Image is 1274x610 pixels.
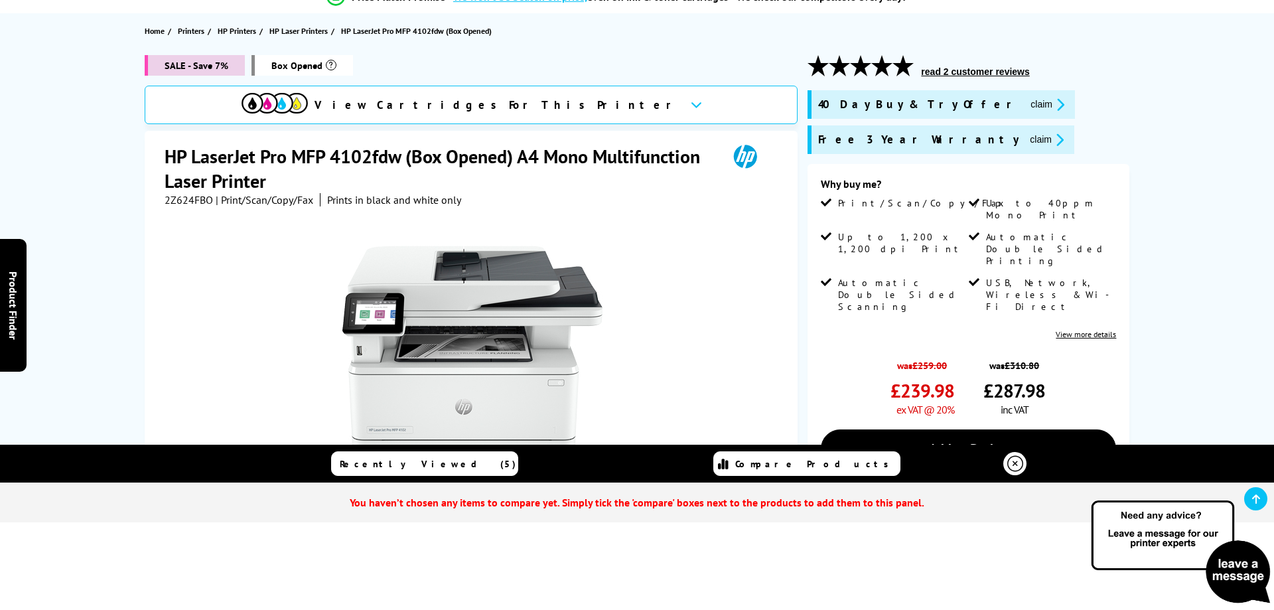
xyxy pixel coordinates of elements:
a: View more details [1056,329,1116,339]
a: Add to Basket [821,429,1116,468]
a: Recently Viewed (5) [331,451,518,476]
span: £239.98 [890,378,954,403]
span: 40 Day Buy & Try Offer [818,97,1020,112]
a: Printers [178,24,208,38]
span: Product Finder [7,271,20,339]
span: Home [145,24,165,38]
button: promo-description [1026,132,1068,147]
a: Compare Products [713,451,900,476]
span: Up to 40ppm Mono Print [986,197,1113,221]
div: Why buy me? [821,177,1116,197]
span: ex VAT @ 20% [896,403,954,416]
span: Print/Scan/Copy/Fax [838,197,1009,209]
span: HP LaserJet Pro MFP 4102fdw (Box Opened) [341,24,492,38]
img: Open Live Chat window [1088,498,1274,607]
span: Free 3 Year Warranty [818,132,1019,147]
span: Compare Products [735,458,896,470]
img: cmyk-icon.svg [242,93,308,114]
a: HP Laser Printers [269,24,331,38]
span: SALE - Save 7% [145,55,245,76]
img: HP LaserJet Pro MFP 4102fdw (Box Opened) [342,233,602,493]
span: USB, Network, Wireless & Wi-Fi Direct [986,277,1113,313]
span: Recently Viewed (5) [340,458,516,470]
span: View Cartridges For This Printer [315,98,679,112]
span: 2Z624FBO [165,193,213,206]
span: | Print/Scan/Copy/Fax [216,193,313,206]
span: You haven’t chosen any items to compare yet. Simply tick the 'compare' boxes next to the products... [216,483,1058,522]
strike: £259.00 [912,359,947,372]
span: £287.98 [983,378,1045,403]
i: Prints in black and white only [327,193,461,206]
button: read 2 customer reviews [917,66,1033,78]
span: Printers [178,24,204,38]
span: Up to 1,200 x 1,200 dpi Print [838,231,965,255]
span: Automatic Double Sided Printing [986,231,1113,267]
a: HP LaserJet Pro MFP 4102fdw (Box Opened) [341,24,495,38]
span: was [890,352,954,372]
span: HP Laser Printers [269,24,328,38]
strike: £310.80 [1005,359,1039,372]
button: promo-description [1026,97,1068,112]
span: was [983,352,1045,372]
a: HP Printers [218,24,259,38]
h1: HP LaserJet Pro MFP 4102fdw (Box Opened) A4 Mono Multifunction Laser Printer [165,144,715,193]
span: Automatic Double Sided Scanning [838,277,965,313]
img: HP [715,144,776,169]
span: box-opened-description [251,55,353,76]
a: Home [145,24,168,38]
span: HP Printers [218,24,256,38]
span: inc VAT [1001,403,1028,416]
